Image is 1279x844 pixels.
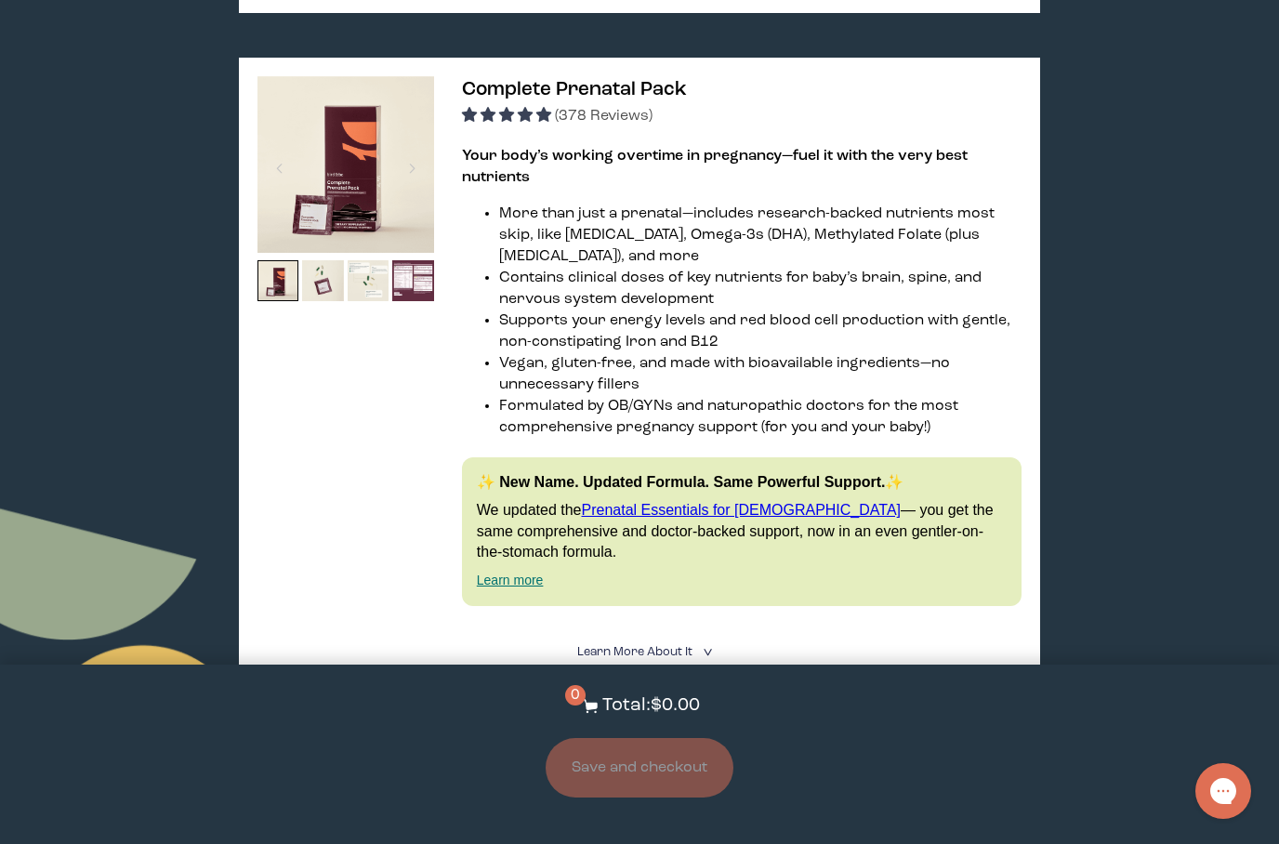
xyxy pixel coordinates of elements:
[462,80,687,99] span: Complete Prenatal Pack
[581,502,901,518] a: Prenatal Essentials for [DEMOGRAPHIC_DATA]
[477,573,544,587] a: Learn more
[1186,757,1260,825] iframe: Gorgias live chat messenger
[499,268,1022,310] li: Contains clinical doses of key nutrients for baby’s brain, spine, and nervous system development
[555,109,653,124] span: (378 Reviews)
[499,204,1022,268] li: More than just a prenatal—includes research-backed nutrients most skip, like [MEDICAL_DATA], Omeg...
[565,685,586,706] span: 0
[577,643,702,661] summary: Learn More About it <
[257,76,434,253] img: thumbnail image
[462,149,968,185] strong: Your body’s working overtime in pregnancy—fuel it with the very best nutrients
[499,310,1022,353] li: Supports your energy levels and red blood cell production with gentle, non-constipating Iron and B12
[697,647,715,657] i: <
[348,260,389,302] img: thumbnail image
[462,109,555,124] span: 4.91 stars
[302,260,344,302] img: thumbnail image
[546,738,733,798] button: Save and checkout
[577,646,692,658] span: Learn More About it
[499,353,1022,396] li: Vegan, gluten-free, and made with bioavailable ingredients—no unnecessary fillers
[477,500,1007,562] p: We updated the — you get the same comprehensive and doctor-backed support, now in an even gentler...
[257,260,299,302] img: thumbnail image
[602,692,700,719] p: Total: $0.00
[477,474,904,490] strong: ✨ New Name. Updated Formula. Same Powerful Support.✨
[392,260,434,302] img: thumbnail image
[499,396,1022,439] li: Formulated by OB/GYNs and naturopathic doctors for the most comprehensive pregnancy support (for ...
